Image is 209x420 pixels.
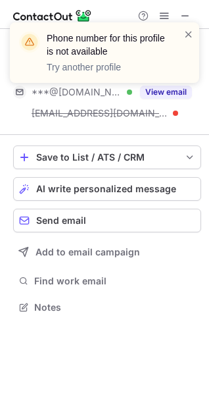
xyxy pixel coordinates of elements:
[19,32,40,53] img: warning
[34,275,196,287] span: Find work email
[13,177,201,201] button: AI write personalized message
[35,247,140,257] span: Add to email campaign
[36,215,86,226] span: Send email
[34,302,196,313] span: Notes
[13,8,92,24] img: ContactOut v5.3.10
[47,61,168,74] p: Try another profile
[13,209,201,232] button: Send email
[32,107,168,119] span: [EMAIL_ADDRESS][DOMAIN_NAME]
[36,152,178,163] div: Save to List / ATS / CRM
[13,272,201,290] button: Find work email
[36,184,176,194] span: AI write personalized message
[13,298,201,317] button: Notes
[47,32,168,58] header: Phone number for this profile is not available
[13,240,201,264] button: Add to email campaign
[13,145,201,169] button: save-profile-one-click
